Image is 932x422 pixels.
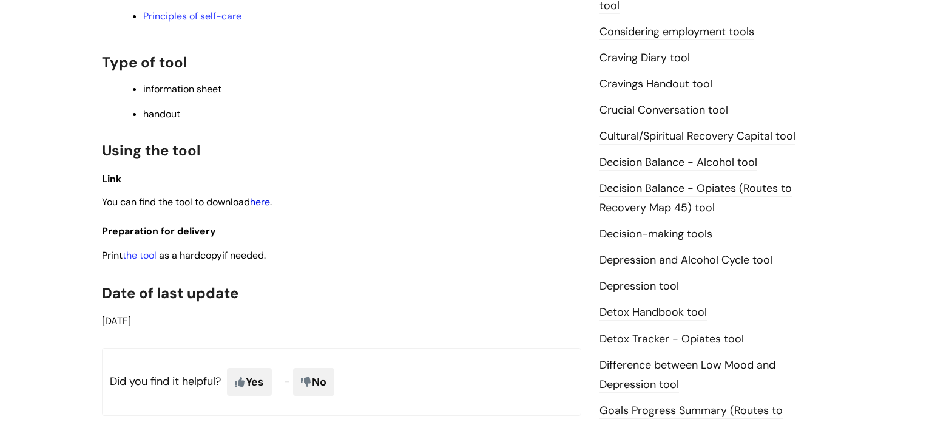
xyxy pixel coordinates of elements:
a: Decision Balance - Alcohol tool [599,155,757,171]
p: Did you find it helpful? [102,348,581,416]
span: handout [143,107,180,120]
a: Difference between Low Mood and Depression tool [599,358,775,393]
span: [DATE] [102,315,131,327]
a: Decision Balance - Opiates (Routes to Recovery Map 45) tool [599,181,792,216]
span: Preparation for delivery [102,225,216,237]
a: Detox Handbook tool [599,305,707,321]
a: Considering employment tools [599,24,754,40]
span: Yes [227,368,272,396]
a: Cravings Handout tool [599,77,712,92]
a: Decision-making tools [599,226,712,242]
a: Detox Tracker - Opiates tool [599,332,744,347]
a: Cultural/Spiritual Recovery Capital tool [599,129,795,145]
span: as a hardcopy [159,249,222,262]
span: Type of tool [102,53,187,72]
span: No [293,368,334,396]
a: Crucial Conversation tool [599,103,728,118]
span: if needed. [222,249,266,262]
a: Depression tool [599,279,679,294]
a: Depression and Alcohol Cycle tool [599,253,772,268]
span: Print [102,249,268,262]
span: information sheet [143,83,221,95]
span: Link [102,172,121,185]
a: Principles of self-care [143,10,241,22]
span: You can find the tool to download . [102,196,272,208]
span: Using the tool [102,141,200,160]
a: the tool [123,249,157,262]
a: Craving Diary tool [599,50,690,66]
span: Date of last update [102,284,238,302]
a: here [250,196,270,208]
